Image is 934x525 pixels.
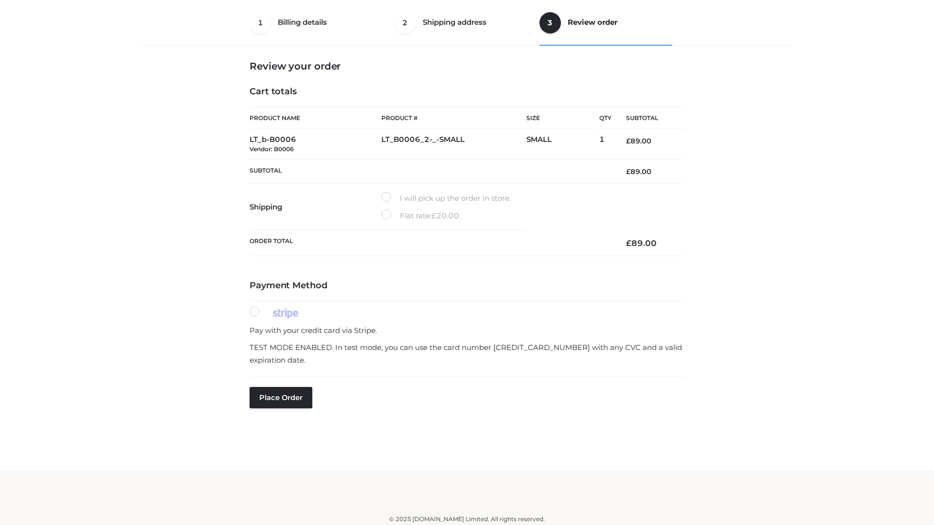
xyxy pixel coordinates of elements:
th: Product # [381,107,526,129]
th: Product Name [250,107,381,129]
th: Subtotal [250,159,611,183]
bdi: 89.00 [626,167,651,176]
h4: Cart totals [250,87,684,97]
td: LT_b-B0006 [250,129,381,160]
bdi: 89.00 [626,137,651,145]
bdi: 20.00 [431,211,459,220]
bdi: 89.00 [626,238,657,248]
span: £ [431,211,436,220]
td: 1 [599,129,611,160]
span: £ [626,137,630,145]
p: Pay with your credit card via Stripe. [250,324,684,337]
th: Qty [599,107,611,129]
th: Subtotal [611,107,684,129]
td: SMALL [526,129,599,160]
span: £ [626,167,630,176]
div: © 2025 [DOMAIN_NAME] Limited. All rights reserved. [144,514,790,524]
td: LT_B0006_2-_-SMALL [381,129,526,160]
small: Vendor: B0006 [250,145,294,153]
th: Size [526,107,594,129]
th: Order Total [250,230,611,256]
p: TEST MODE ENABLED. In test mode, you can use the card number [CREDIT_CARD_NUMBER] with any CVC an... [250,341,684,366]
span: £ [626,238,631,248]
button: Place order [250,387,312,408]
label: I will pick up the order in store. [381,192,511,205]
label: Flat rate: [381,210,459,222]
h4: Payment Method [250,280,684,291]
th: Shipping [250,184,381,230]
h3: Review your order [250,60,684,72]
